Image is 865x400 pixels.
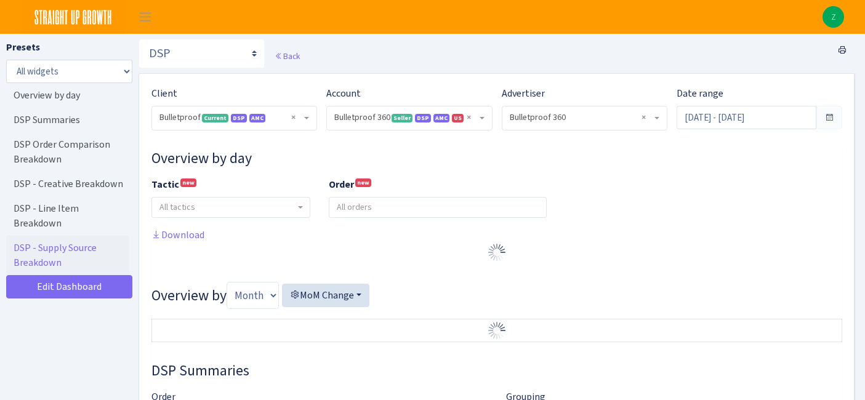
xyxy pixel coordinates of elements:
span: Seller [392,114,412,122]
span: Bulletproof <span class="badge badge-success">Current</span><span class="badge badge-primary">DSP... [159,111,302,124]
h3: Overview by [151,282,842,309]
h3: Widget #10 [151,150,842,167]
a: Edit Dashboard [6,275,132,298]
a: DSP - Line Item Breakdown [6,196,129,236]
span: Bulletproof 360 <span class="badge badge-success">Seller</span><span class="badge badge-primary">... [334,111,477,124]
span: All tactics [159,201,195,213]
h3: Widget #37 [151,362,842,380]
input: All orders [329,198,547,217]
a: Download [151,228,204,241]
b: Tactic [151,178,179,191]
span: US [452,114,464,122]
a: DSP Order Comparison Breakdown [6,132,129,172]
button: Toggle navigation [130,7,161,27]
span: AMC [249,114,265,122]
a: Overview by day [6,83,129,108]
a: DSP Summaries [6,108,129,132]
span: Remove all items [642,111,646,124]
label: Client [151,86,177,101]
label: Date range [677,86,723,101]
img: Zach Belous [823,6,844,28]
a: Z [823,6,844,28]
span: Amazon Marketing Cloud [433,114,449,122]
button: MoM Change [282,284,369,307]
span: Remove all items [467,111,471,124]
img: Preloader [487,321,507,340]
span: DSP [231,114,247,122]
span: Bulletproof <span class="badge badge-success">Current</span><span class="badge badge-primary">DSP... [152,106,316,130]
img: Preloader [487,242,507,262]
a: DSP - Creative Breakdown [6,172,129,196]
b: Order [329,178,354,191]
a: DSP - Supply Source Breakdown [6,236,129,275]
label: Account [326,86,361,101]
span: Bulletproof 360 <span class="badge badge-success">Seller</span><span class="badge badge-primary">... [327,106,491,130]
span: Bulletproof 360 [510,111,652,124]
span: Bulletproof 360 [502,106,667,130]
span: DSP [415,114,431,122]
sup: new [355,178,371,187]
label: Advertiser [502,86,545,101]
a: Back [275,50,300,62]
sup: new [180,178,196,187]
span: Remove all items [291,111,296,124]
label: Presets [6,40,40,55]
span: Current [202,114,228,122]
